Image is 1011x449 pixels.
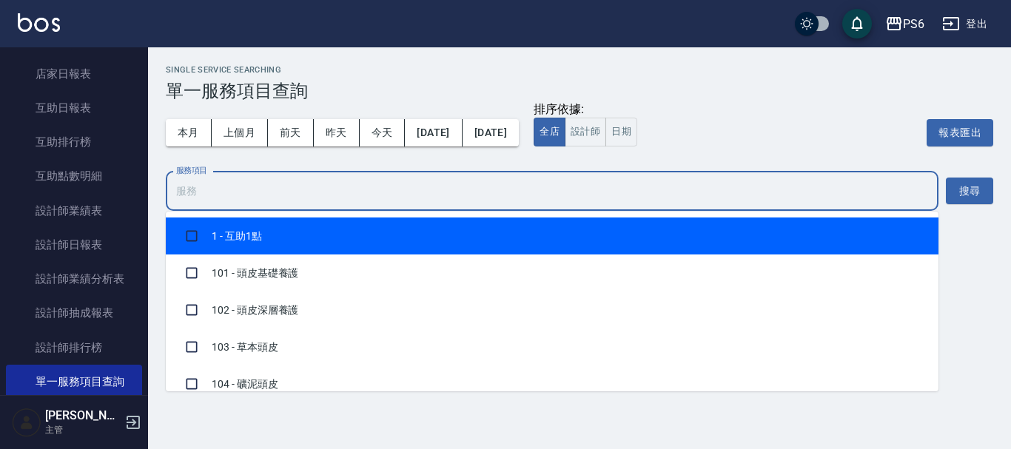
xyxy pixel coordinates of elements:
li: 101 - 頭皮基礎養護 [166,254,938,291]
li: 103 - 草本頭皮 [166,328,938,365]
a: 互助排行榜 [6,125,142,159]
a: 設計師業績表 [6,194,142,228]
p: 主管 [45,423,121,436]
a: 設計師抽成報表 [6,296,142,330]
a: 互助日報表 [6,91,142,125]
div: 排序依據: [534,102,637,118]
button: 本月 [166,119,212,146]
button: 搜尋 [946,178,993,205]
button: 前天 [268,119,314,146]
img: Logo [18,13,60,32]
h3: 單一服務項目查詢 [166,81,993,101]
button: PS6 [879,9,930,39]
label: 服務項目 [176,165,207,176]
button: 設計師 [565,118,606,146]
button: 今天 [360,119,406,146]
a: 單一服務項目查詢 [6,365,142,399]
li: 1 - 互助1點 [166,217,938,254]
button: 昨天 [314,119,360,146]
button: [DATE] [463,119,519,146]
a: 店家日報表 [6,57,142,91]
img: Person [12,408,41,437]
h2: Single Service Searching [166,65,993,75]
a: 設計師排行榜 [6,331,142,365]
button: 登出 [936,10,993,38]
button: save [842,9,872,38]
button: [DATE] [405,119,462,146]
button: 日期 [605,118,637,146]
a: 設計師日報表 [6,228,142,262]
input: 服務 [172,178,932,204]
a: 設計師業績分析表 [6,262,142,296]
button: 全店 [534,118,565,146]
a: 互助點數明細 [6,159,142,193]
button: 報表匯出 [927,119,993,146]
div: PS6 [903,15,924,33]
li: 104 - 礦泥頭皮 [166,365,938,402]
li: 102 - 頭皮深層養護 [166,291,938,328]
button: 上個月 [212,119,268,146]
h5: [PERSON_NAME] [45,408,121,423]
